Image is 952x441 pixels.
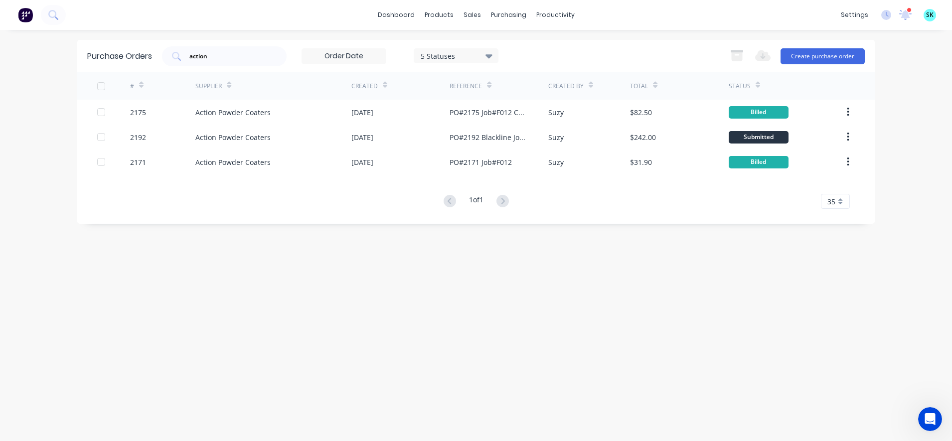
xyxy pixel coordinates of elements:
[150,311,199,351] button: Help
[130,157,146,167] div: 2171
[420,7,459,22] div: products
[11,72,31,92] img: Profile image for Maricar
[130,132,146,143] div: 2192
[548,157,564,167] div: Suzy
[548,132,564,143] div: Suzy
[351,132,373,143] div: [DATE]
[55,336,94,343] span: Messages
[35,119,61,129] div: Maricar
[11,109,31,129] img: Profile image for Maricar
[827,196,835,207] span: 35
[11,146,31,165] img: Profile image for Cathy
[63,45,94,55] div: • 1m ago
[630,107,652,118] div: $82.50
[450,107,528,118] div: PO#2175 Job#F012 CC 302
[548,82,584,91] div: Created By
[195,107,271,118] div: Action Powder Coaters
[351,82,378,91] div: Created
[166,336,182,343] span: Help
[74,4,128,21] h1: Messages
[450,157,512,167] div: PO#2171 Job#F012
[918,407,942,431] iframe: Intercom live chat
[11,35,31,55] img: Profile image for Maricar
[729,156,789,168] div: Billed
[729,131,789,144] div: Submitted
[531,7,580,22] div: productivity
[450,82,482,91] div: Reference
[630,82,648,91] div: Total
[130,107,146,118] div: 2175
[351,107,373,118] div: [DATE]
[195,82,222,91] div: Supplier
[46,281,154,300] button: Send us a message
[729,106,789,119] div: Billed
[630,157,652,167] div: $31.90
[35,82,61,92] div: Maricar
[87,50,152,62] div: Purchase Orders
[469,194,483,209] div: 1 of 1
[63,119,91,129] div: • [DATE]
[450,132,528,143] div: PO#2192 Blackline Job#F012
[351,157,373,167] div: [DATE]
[35,45,61,55] div: Maricar
[188,51,271,61] input: Search purchase orders...
[195,157,271,167] div: Action Powder Coaters
[195,132,271,143] div: Action Powder Coaters
[373,7,420,22] a: dashboard
[95,155,123,166] div: • [DATE]
[630,132,656,143] div: $242.00
[548,107,564,118] div: Suzy
[926,10,934,19] span: SK
[130,82,134,91] div: #
[115,336,134,343] span: News
[486,7,531,22] div: purchasing
[729,82,751,91] div: Status
[836,7,873,22] div: settings
[175,4,193,22] div: Close
[63,82,91,92] div: • [DATE]
[302,49,386,64] input: Order Date
[35,72,471,80] span: Hi [PERSON_NAME], I’ll go ahead and close this thread so we can continue resolving the issue in t...
[35,146,449,154] span: Hey Suzy 👋 Welcome to Factory! Take a look around, and if you have any questions just let us know...
[35,35,159,43] span: I'd love to submit a feature request
[421,50,492,61] div: 5 Statuses
[781,48,865,64] button: Create purchase order
[100,311,150,351] button: News
[14,336,35,343] span: Home
[459,7,486,22] div: sales
[18,7,33,22] img: Factory
[50,311,100,351] button: Messages
[35,155,93,166] div: [PERSON_NAME]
